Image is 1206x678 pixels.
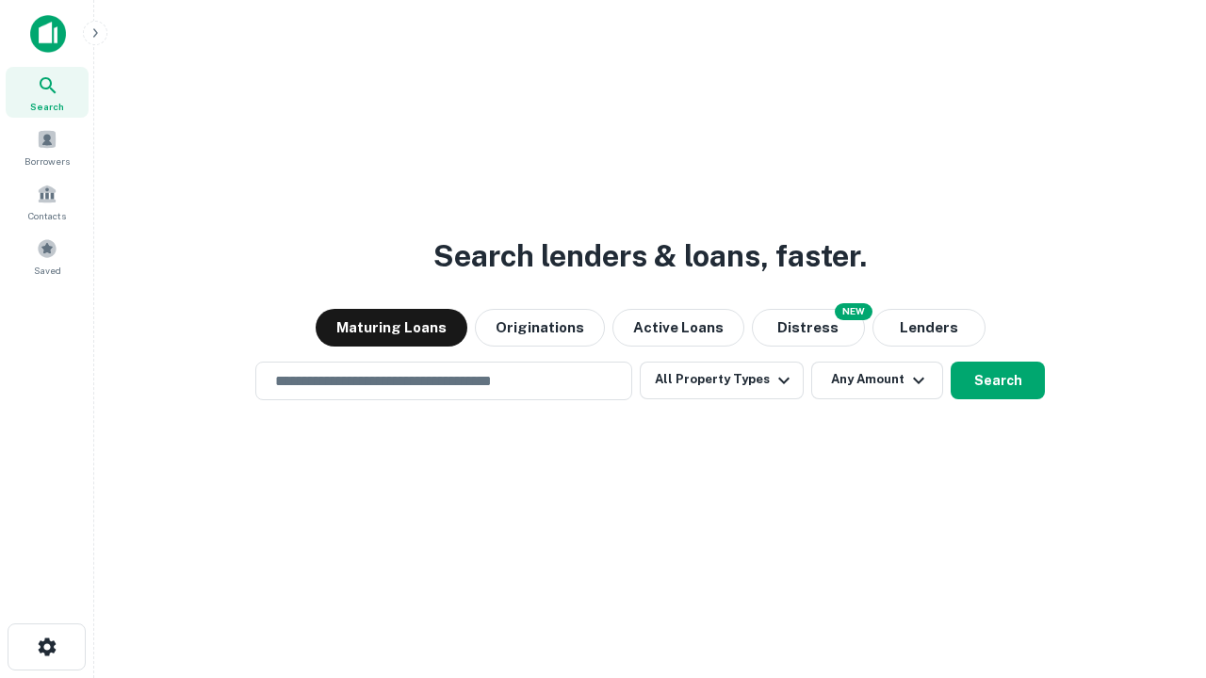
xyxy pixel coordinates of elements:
button: Active Loans [612,309,744,347]
span: Search [30,99,64,114]
a: Borrowers [6,121,89,172]
button: Lenders [872,309,986,347]
img: capitalize-icon.png [30,15,66,53]
a: Search [6,67,89,118]
h3: Search lenders & loans, faster. [433,234,867,279]
iframe: Chat Widget [1112,527,1206,618]
button: Search distressed loans with lien and other non-mortgage details. [752,309,865,347]
span: Saved [34,263,61,278]
div: NEW [835,303,872,320]
span: Contacts [28,208,66,223]
a: Contacts [6,176,89,227]
button: Originations [475,309,605,347]
a: Saved [6,231,89,282]
button: All Property Types [640,362,804,399]
button: Maturing Loans [316,309,467,347]
span: Borrowers [24,153,70,169]
button: Any Amount [811,362,943,399]
button: Search [951,362,1045,399]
